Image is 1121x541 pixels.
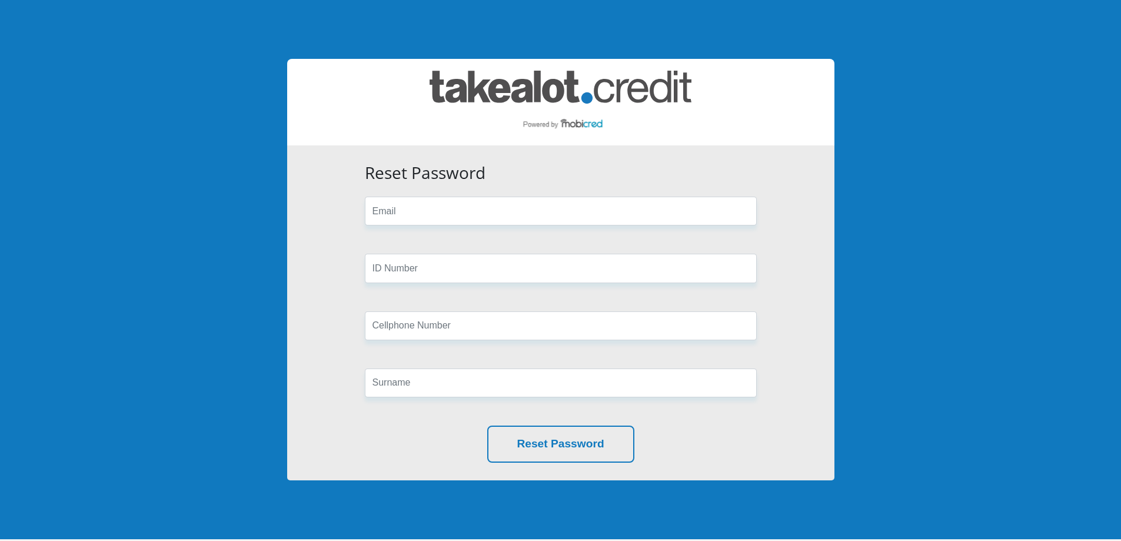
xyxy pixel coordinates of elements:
[365,163,757,183] h3: Reset Password
[365,254,757,283] input: ID Number
[365,311,757,340] input: Cellphone Number
[487,426,634,463] button: Reset Password
[365,369,757,397] input: Surname
[365,197,757,225] input: Email
[430,71,691,134] img: takealot_credit logo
